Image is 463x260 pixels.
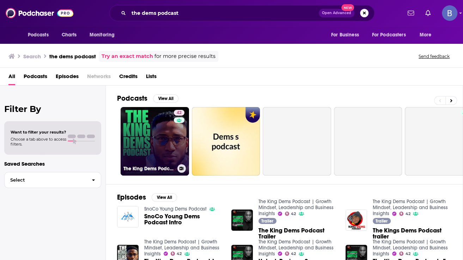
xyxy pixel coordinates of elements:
input: Search podcasts, credits, & more... [129,7,319,19]
span: More [419,30,431,40]
div: Search podcasts, credits, & more... [109,5,374,21]
span: Open Advanced [322,11,351,15]
span: Select [5,178,86,182]
a: The King Dems Podcast | Growth Mindset, Leadership and Business Insights [373,199,448,217]
span: Logged in as BTallent [442,5,457,21]
a: PodcastsView All [117,94,178,103]
span: Charts [62,30,77,40]
a: 42 [171,252,182,256]
h2: Episodes [117,193,146,202]
a: SnoCo Young Dems Podcast [144,206,207,212]
a: 42 [174,110,184,116]
a: 42The King Dems Podcast | Growth Mindset, Leadership and Business Insights [121,107,189,176]
span: Choose a tab above to access filters. [11,137,66,147]
h3: Search [23,53,41,60]
span: Monitoring [90,30,115,40]
h3: The King Dems Podcast | Growth Mindset, Leadership and Business Insights [123,166,175,172]
a: Show notifications dropdown [405,7,417,19]
span: 42 [405,212,410,215]
span: 42 [291,252,296,255]
img: Podchaser - Follow, Share and Rate Podcasts [6,6,73,20]
span: Trailer [376,219,388,223]
span: For Podcasters [372,30,406,40]
p: Saved Searches [4,160,101,167]
a: Credits [119,71,138,85]
a: EpisodesView All [117,193,177,202]
span: 42 [291,212,296,215]
img: User Profile [442,5,457,21]
span: 42 [405,252,410,255]
a: 42 [285,212,296,216]
a: All [8,71,15,85]
a: Episodes [56,71,79,85]
button: View All [152,193,177,202]
a: Lists [146,71,157,85]
a: 42 [285,252,296,256]
button: Show profile menu [442,5,457,21]
button: open menu [23,28,58,42]
button: Select [4,172,101,188]
span: 42 [177,252,182,255]
button: open menu [414,28,440,42]
img: The Kings Dems Podcast trailer [346,209,367,231]
a: The King Dems Podcast Trailer [258,227,337,240]
span: for more precise results [154,52,215,60]
a: Podcasts [24,71,47,85]
h2: Filter By [4,104,101,114]
span: Trailer [261,219,273,223]
a: Charts [57,28,81,42]
button: View All [153,94,178,103]
button: open menu [85,28,124,42]
a: Show notifications dropdown [422,7,433,19]
a: The King Dems Podcast | Growth Mindset, Leadership and Business Insights [144,239,219,257]
button: Open AdvancedNew [319,9,354,17]
img: SnoCo Young Dems Podcast Intro [117,206,139,227]
img: The King Dems Podcast Trailer [231,209,253,231]
button: open menu [367,28,416,42]
a: Try an exact match [102,52,153,60]
button: Send feedback [416,53,452,59]
a: 42 [399,252,410,256]
span: Want to filter your results? [11,130,66,135]
span: 42 [177,110,182,117]
a: The King Dems Podcast | Growth Mindset, Leadership and Business Insights [373,239,448,257]
span: New [341,4,354,11]
span: Networks [87,71,111,85]
a: SnoCo Young Dems Podcast Intro [144,213,223,225]
h2: Podcasts [117,94,147,103]
a: 42 [399,212,410,216]
h3: the dems podcast [49,53,96,60]
a: The King Dems Podcast | Growth Mindset, Leadership and Business Insights [258,239,334,257]
button: open menu [326,28,368,42]
a: The Kings Dems Podcast trailer [373,227,451,240]
span: For Business [331,30,359,40]
span: Podcasts [28,30,49,40]
a: The King Dems Podcast | Growth Mindset, Leadership and Business Insights [258,199,334,217]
